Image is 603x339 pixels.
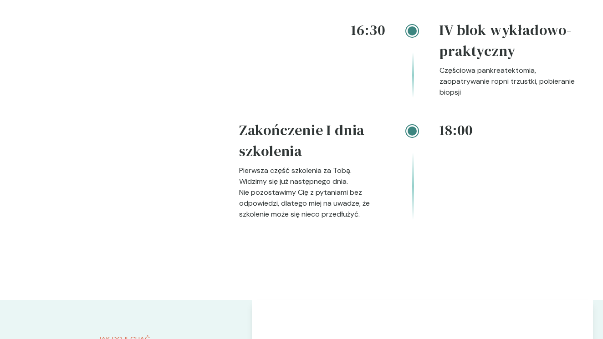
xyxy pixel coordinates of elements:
h4: Zakończenie I dnia szkolenia [239,120,385,165]
p: Widzimy się już następnego dnia. [239,176,385,187]
h4: 16:30 [239,20,385,40]
p: Pierwsza część szkolenia za Tobą. [239,165,385,176]
p: Nie pozostawimy Cię z pytaniami bez odpowiedzi, dlatego miej na uwadze, że szkolenie może się nie... [239,187,385,220]
p: Częściowa pankreatektomia, zaopatrywanie ropni trzustki, pobieranie biopsji [439,65,586,98]
h4: 18:00 [439,120,586,141]
h4: IV blok wykładowo-praktyczny [439,20,586,65]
